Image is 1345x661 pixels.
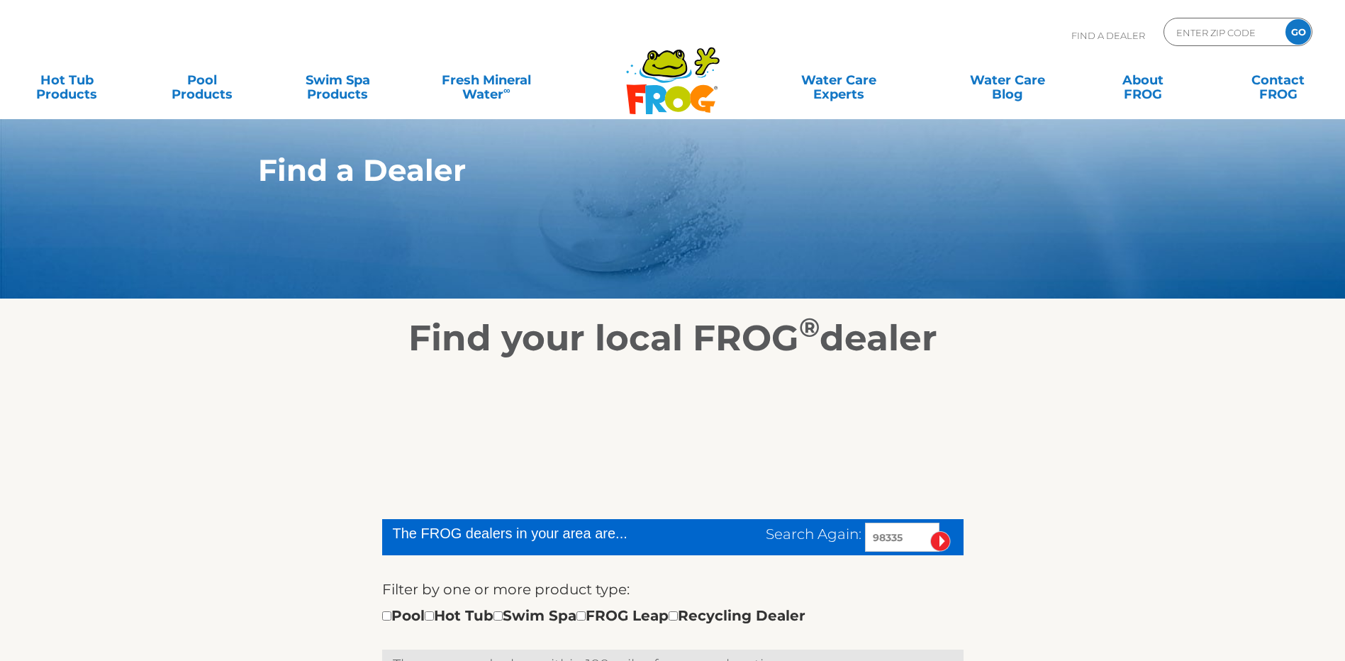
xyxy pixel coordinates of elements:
[503,84,510,96] sup: ∞
[1071,18,1145,53] p: Find A Dealer
[285,66,391,94] a: Swim SpaProducts
[420,66,552,94] a: Fresh MineralWater∞
[954,66,1060,94] a: Water CareBlog
[766,526,861,543] span: Search Again:
[393,523,679,544] div: The FROG dealers in your area are...
[237,317,1109,360] h2: Find your local FROG dealer
[1285,19,1311,45] input: GO
[150,66,255,94] a: PoolProducts
[382,578,630,601] label: Filter by one or more product type:
[618,28,727,115] img: Frog Products Logo
[1225,66,1331,94] a: ContactFROG
[382,604,805,627] div: Pool Hot Tub Swim Spa FROG Leap Recycling Dealer
[930,531,951,552] input: Submit
[754,66,925,94] a: Water CareExperts
[1090,66,1195,94] a: AboutFROG
[258,153,1022,187] h1: Find a Dealer
[14,66,120,94] a: Hot TubProducts
[799,311,820,343] sup: ®
[1175,22,1271,43] input: Zip Code Form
